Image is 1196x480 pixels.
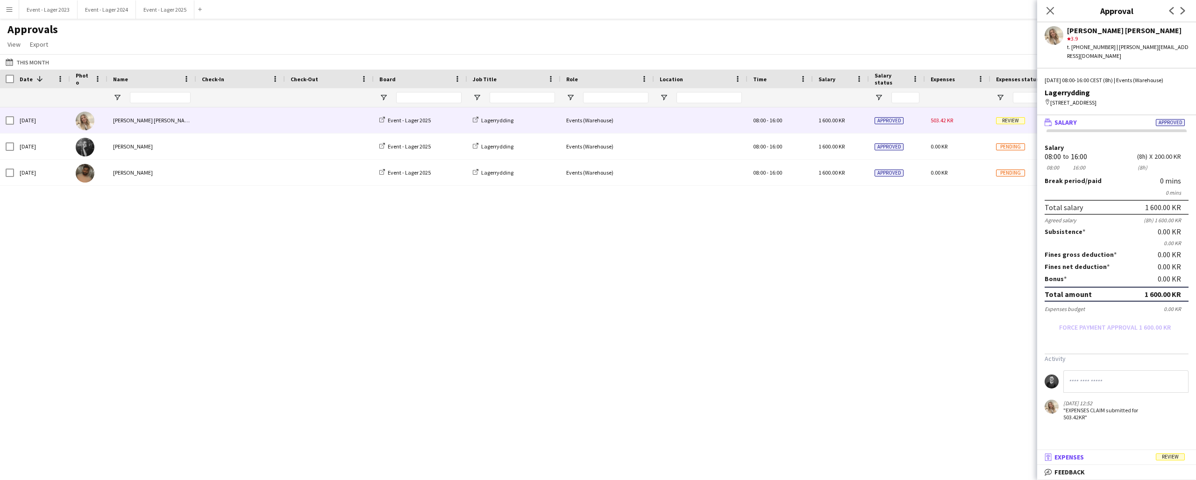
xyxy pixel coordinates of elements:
a: Event - Lager 2025 [379,143,431,150]
img: Vanessa Riise Naas [76,112,94,130]
span: 16:00 [769,117,782,124]
span: - [767,117,769,124]
label: Bonus [1045,275,1067,283]
button: Open Filter Menu [379,93,388,102]
span: - [767,143,769,150]
span: Review [996,117,1025,124]
div: 0 mins [1160,176,1189,185]
div: Events (Warehouse) [561,160,654,185]
a: Event - Lager 2025 [379,117,431,124]
div: t. [PHONE_NUMBER] | [PERSON_NAME][EMAIL_ADDRESS][DOMAIN_NAME] [1067,43,1189,60]
a: Lagerrydding [473,117,513,124]
span: Expenses status [996,76,1039,83]
div: SalaryApproved [1037,129,1196,433]
div: 8h [1137,153,1147,160]
div: 0.00 KR [1158,275,1189,283]
span: Event - Lager 2025 [388,143,431,150]
input: Name Filter Input [130,92,191,103]
img: Neah Buljubasic [76,138,94,156]
span: Pending [996,143,1025,150]
span: Approved [1156,119,1185,126]
button: Event - Lager 2025 [136,0,194,19]
span: Break period [1045,176,1085,185]
div: [DATE] [14,134,70,159]
span: Feedback [1054,468,1085,476]
div: 0.00 KR [1045,240,1189,247]
span: Pending [996,169,1025,176]
label: /paid [1045,176,1102,185]
span: Salary [1054,118,1077,127]
span: 1 600.00 KR [819,169,845,176]
button: Event - Lager 2024 [78,0,136,19]
div: [PERSON_NAME] [107,160,196,185]
span: Approved [875,169,904,176]
span: Location [660,76,683,83]
span: Approved [875,143,904,150]
span: Approved [875,117,904,124]
span: Job Title [473,76,497,83]
label: Fines gross deduction [1045,250,1117,259]
span: 1 600.00 KR [819,143,845,150]
a: Event - Lager 2025 [379,169,431,176]
span: 1 600.00 KR [819,117,845,124]
button: Open Filter Menu [875,93,883,102]
span: Check-Out [291,76,318,83]
span: Board [379,76,396,83]
label: Subsistence [1045,227,1085,236]
img: Walid Iqbal [76,164,94,183]
div: [DATE] 12:52 [1063,400,1160,407]
div: [PERSON_NAME] [107,134,196,159]
span: Salary status [875,72,908,86]
span: Lagerrydding [481,117,513,124]
div: 8h [1137,164,1147,171]
a: Export [26,38,52,50]
span: 503.42 KR [931,117,953,124]
label: Salary [1045,144,1189,151]
span: Lagerrydding [481,143,513,150]
div: [DATE] [14,160,70,185]
span: 16:00 [769,143,782,150]
span: Lagerrydding [481,169,513,176]
span: Expenses [1054,453,1084,461]
span: Event - Lager 2025 [388,117,431,124]
label: Fines net deduction [1045,262,1110,271]
span: View [7,40,21,49]
app-user-avatar: Vanessa Riise Naas [1045,400,1059,414]
span: Name [113,76,128,83]
button: Open Filter Menu [660,93,668,102]
div: Events (Warehouse) [561,134,654,159]
div: [PERSON_NAME] [PERSON_NAME] [107,107,196,133]
span: 0.00 KR [931,143,947,150]
div: "EXPENSES CLAIM submitted for 503.42KR" [1063,407,1160,421]
div: Expenses budget [1045,305,1085,312]
div: Events (Warehouse) [561,107,654,133]
input: Salary status Filter Input [891,92,919,103]
div: 16:00 [1071,164,1087,171]
div: Lagerrydding [1045,88,1189,97]
div: Total amount [1045,289,1092,299]
mat-expansion-panel-header: ExpensesReview [1037,450,1196,464]
span: Expenses [931,76,955,83]
div: 0.00 KR [1158,227,1189,236]
div: 0 mins [1045,189,1189,196]
span: 08:00 [753,117,766,124]
input: Role Filter Input [583,92,648,103]
input: Expenses status Filter Input [1013,92,1050,103]
div: Agreed salary [1045,217,1076,224]
div: to [1063,153,1069,160]
span: Photo [76,72,91,86]
span: - [767,169,769,176]
h3: Approval [1037,5,1196,17]
div: 16:00 [1071,153,1087,160]
div: 0.00 KR [1158,262,1189,271]
a: Lagerrydding [473,143,513,150]
span: 0.00 KR [931,169,947,176]
div: Total salary [1045,203,1083,212]
div: 0.00 KR [1164,305,1189,312]
div: 1 600.00 KR [1145,289,1181,299]
input: Location Filter Input [676,92,742,103]
span: Check-In [202,76,224,83]
input: Board Filter Input [396,92,462,103]
a: Lagerrydding [473,169,513,176]
div: [DATE] 08:00-16:00 CEST (8h) | Events (Warehouse) [1045,76,1189,85]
